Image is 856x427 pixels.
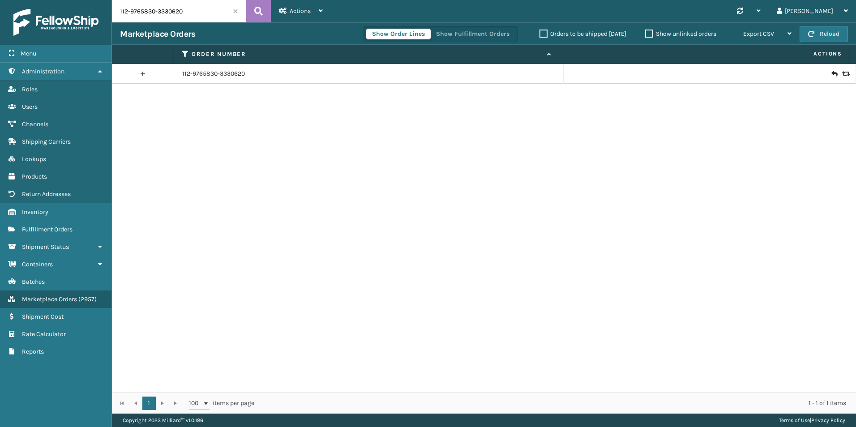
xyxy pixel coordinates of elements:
label: Order Number [192,50,543,58]
span: Channels [22,120,48,128]
h3: Marketplace Orders [120,29,195,39]
span: Roles [22,85,38,93]
span: Actions [290,7,311,15]
span: Shipment Status [22,243,69,251]
div: | [779,414,845,427]
span: Lookups [22,155,46,163]
span: Return Addresses [22,190,71,198]
p: Copyright 2023 Milliard™ v 1.0.186 [123,414,203,427]
a: Privacy Policy [811,417,845,423]
span: Marketplace Orders [22,295,77,303]
span: Menu [21,50,36,57]
button: Show Fulfillment Orders [430,29,515,39]
span: Users [22,103,38,111]
label: Show unlinked orders [645,30,716,38]
span: Containers [22,260,53,268]
span: ( 2957 ) [78,295,97,303]
i: Create Return Label [831,69,837,78]
span: Rate Calculator [22,330,66,338]
span: Batches [22,278,45,286]
span: Export CSV [743,30,774,38]
button: Show Order Lines [366,29,431,39]
img: logo [13,9,98,36]
label: Orders to be shipped [DATE] [539,30,626,38]
i: Replace [842,71,847,77]
button: Reload [800,26,848,42]
span: Actions [563,47,847,61]
span: 100 [189,399,202,408]
span: Products [22,173,47,180]
a: 112-9765830-3330620 [182,69,245,78]
span: Reports [22,348,44,355]
a: Terms of Use [779,417,810,423]
span: Shipping Carriers [22,138,71,145]
span: Inventory [22,208,48,216]
span: Administration [22,68,64,75]
span: Fulfillment Orders [22,226,73,233]
div: 1 - 1 of 1 items [267,399,846,408]
a: 1 [142,397,156,410]
span: Shipment Cost [22,313,64,320]
span: items per page [189,397,254,410]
